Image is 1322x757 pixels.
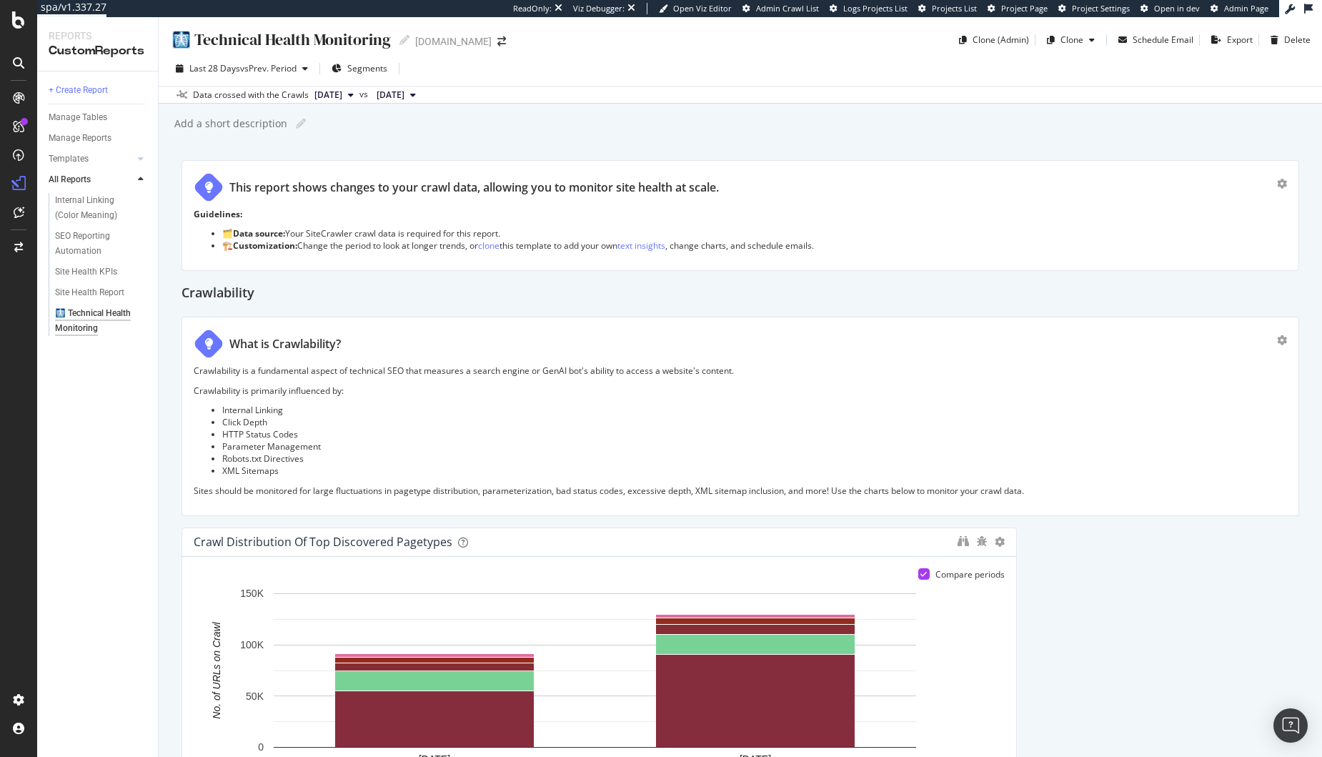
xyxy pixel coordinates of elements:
span: 2025 Sep. 13th [314,89,342,102]
div: This report shows changes to your crawl data, allowing you to monitor site health at scale.Guidel... [182,160,1299,271]
a: 🩻 Technical Health Monitoring [55,306,148,336]
span: Projects List [932,3,977,14]
a: Projects List [918,3,977,14]
p: Crawlability is primarily influenced by: [194,385,1287,397]
div: Manage Tables [49,110,107,125]
span: vs [359,88,371,101]
div: binoculars [958,535,969,547]
a: Site Health Report [55,285,148,300]
li: XML Sitemaps [222,465,1287,477]
div: Add a short description [173,117,287,131]
a: Open Viz Editor [659,3,732,14]
button: Last 28 DaysvsPrev. Period [170,57,314,80]
span: Project Settings [1072,3,1130,14]
span: Admin Crawl List [756,3,819,14]
strong: Data source: [233,227,285,239]
div: Schedule Email [1133,34,1193,46]
a: Project Page [988,3,1048,14]
a: Site Health KPIs [55,264,148,279]
li: 🗂️ Your SiteCrawler crawl data is required for this report. [222,227,1287,239]
span: Last 28 Days [189,62,240,74]
div: arrow-right-arrow-left [497,36,506,46]
a: Manage Tables [49,110,148,125]
div: 🩻 Technical Health Monitoring [55,306,138,336]
text: 0 [258,741,264,753]
div: bug [976,536,988,546]
div: gear [1277,335,1287,345]
button: [DATE] [371,86,422,104]
button: Clone (Admin) [953,29,1029,51]
div: What is Crawlability? [229,336,341,352]
div: gear [1277,179,1287,189]
button: Delete [1265,29,1311,51]
span: vs Prev. Period [240,62,297,74]
a: clone [478,239,500,252]
div: All Reports [49,172,91,187]
div: Internal Linking (Color Meaning) [55,193,139,223]
text: 100K [240,639,264,650]
p: Sites should be monitored for large fluctuations in pagetype distribution, parameterization, bad ... [194,485,1287,497]
a: text insights [617,239,665,252]
span: Admin Page [1224,3,1268,14]
a: All Reports [49,172,134,187]
li: Internal Linking [222,404,1287,416]
div: Reports [49,29,146,43]
span: Open Viz Editor [673,3,732,14]
button: Clone [1041,29,1100,51]
li: Parameter Management [222,440,1287,452]
div: What is Crawlability?Crawlability is a fundamental aspect of technical SEO that measures a search... [182,317,1299,515]
div: Templates [49,152,89,167]
div: Site Health Report [55,285,124,300]
a: Internal Linking (Color Meaning) [55,193,148,223]
div: This report shows changes to your crawl data, allowing you to monitor site health at scale. [229,179,719,196]
li: HTTP Status Codes [222,428,1287,440]
text: 150K [240,588,264,599]
strong: Guidelines: [194,208,242,220]
li: Click Depth [222,416,1287,428]
a: Admin Page [1211,3,1268,14]
a: + Create Report [49,83,148,98]
div: 🩻 Technical Health Monitoring [170,29,391,51]
div: Compare periods [935,568,1005,580]
button: Export [1206,29,1253,51]
a: Logs Projects List [830,3,908,14]
span: 2025 Aug. 16th [377,89,404,102]
li: Robots.txt Directives [222,452,1287,465]
a: Templates [49,152,134,167]
text: 50K [246,691,264,702]
div: Clone [1060,34,1083,46]
div: CustomReports [49,43,146,59]
i: Edit report name [399,35,409,45]
div: Crawl Distribution of Top Discovered Pagetypes [194,535,452,549]
text: No. of URLs on Crawl [211,621,222,718]
p: Crawlability is a fundamental aspect of technical SEO that measures a search engine or GenAI bot'... [194,365,1287,377]
a: Manage Reports [49,131,148,146]
div: + Create Report [49,83,108,98]
div: Viz Debugger: [573,3,625,14]
li: 🏗️ Change the period to look at longer trends, or this template to add your own , change charts, ... [222,239,1287,252]
div: Manage Reports [49,131,111,146]
strong: Customization: [233,239,297,252]
a: SEO Reporting Automation [55,229,148,259]
div: Data crossed with the Crawls [193,89,309,102]
h2: Crawlability [182,282,254,305]
a: Open in dev [1140,3,1200,14]
span: Project Page [1001,3,1048,14]
div: [DOMAIN_NAME] [415,34,492,49]
div: Crawlability [182,282,1299,305]
div: ReadOnly: [513,3,552,14]
button: Schedule Email [1113,29,1193,51]
div: Delete [1284,34,1311,46]
button: [DATE] [309,86,359,104]
div: SEO Reporting Automation [55,229,136,259]
span: Open in dev [1154,3,1200,14]
span: Logs Projects List [843,3,908,14]
div: Open Intercom Messenger [1273,708,1308,743]
i: Edit report name [296,119,306,129]
div: Clone (Admin) [973,34,1029,46]
a: Project Settings [1058,3,1130,14]
button: Segments [326,57,393,80]
div: Export [1227,34,1253,46]
div: Site Health KPIs [55,264,117,279]
a: Admin Crawl List [742,3,819,14]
